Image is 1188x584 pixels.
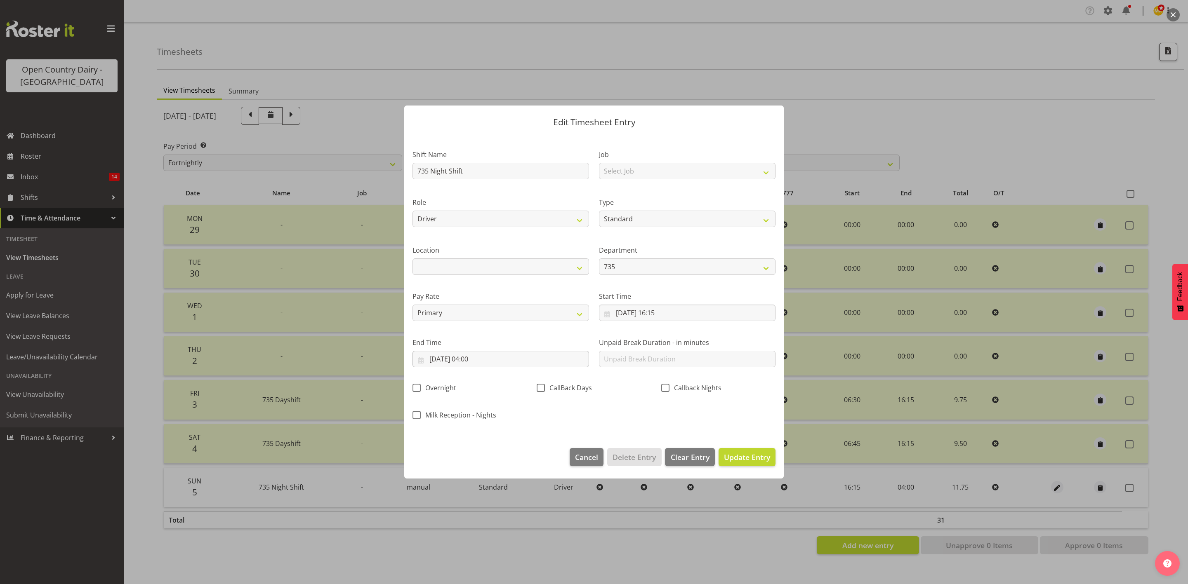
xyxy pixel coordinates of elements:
button: Delete Entry [607,448,661,466]
span: Clear Entry [671,452,709,462]
label: Location [412,245,589,255]
input: Click to select... [599,305,775,321]
p: Edit Timesheet Entry [412,118,775,127]
button: Cancel [570,448,603,466]
label: Unpaid Break Duration - in minutes [599,338,775,347]
input: Click to select... [412,351,589,367]
button: Clear Entry [665,448,714,466]
span: CallBack Days [545,384,592,392]
span: Update Entry [724,452,770,462]
label: Pay Rate [412,291,589,301]
span: Callback Nights [669,384,721,392]
label: Start Time [599,291,775,301]
label: Type [599,197,775,207]
span: Feedback [1176,272,1184,301]
span: Delete Entry [613,452,656,462]
input: Shift Name [412,163,589,179]
label: Role [412,197,589,207]
input: Unpaid Break Duration [599,351,775,367]
span: Cancel [575,452,598,462]
img: help-xxl-2.png [1163,559,1171,568]
span: Milk Reception - Nights [421,411,496,419]
label: End Time [412,338,589,347]
button: Update Entry [719,448,775,466]
label: Department [599,245,775,255]
button: Feedback - Show survey [1172,264,1188,320]
label: Job [599,150,775,159]
span: Overnight [421,384,456,392]
label: Shift Name [412,150,589,159]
